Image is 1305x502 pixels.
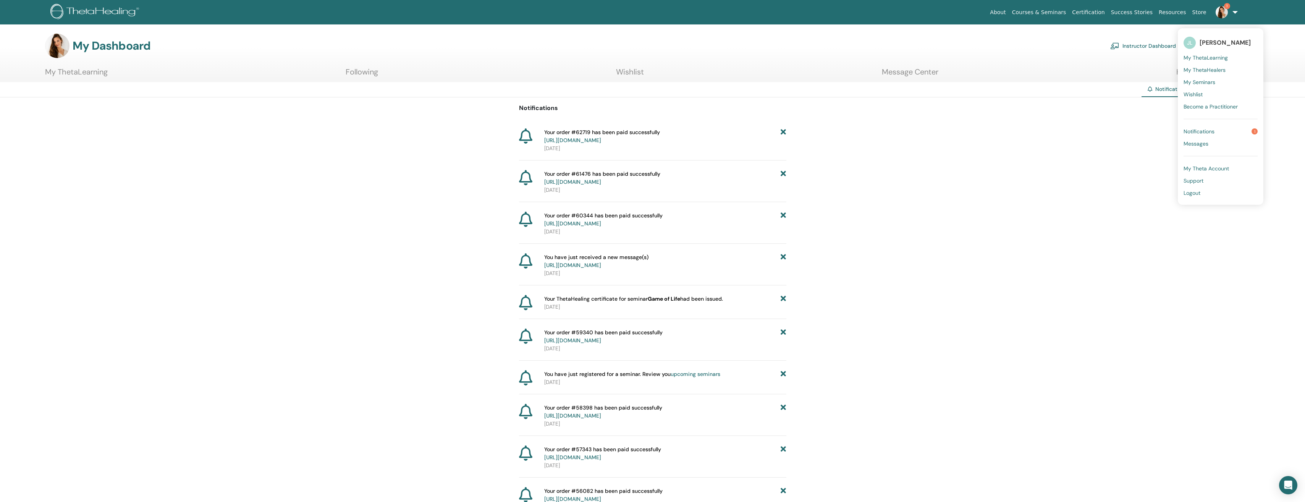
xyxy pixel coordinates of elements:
a: My Seminars [1184,76,1258,88]
span: 1 [1224,3,1230,9]
a: Success Stories [1108,5,1156,19]
img: default.jpg [1216,6,1228,18]
p: [DATE] [544,462,786,470]
a: Wishlist [1184,88,1258,100]
img: default.jpg [45,34,70,58]
p: [DATE] [544,144,786,152]
a: [URL][DOMAIN_NAME] [544,454,601,461]
a: [URL][DOMAIN_NAME] [544,412,601,419]
a: [URL][DOMAIN_NAME] [544,137,601,144]
p: [DATE] [544,420,786,428]
a: Support [1184,175,1258,187]
span: 1 [1252,128,1258,134]
span: Your order #60344 has been paid successfully [544,212,663,228]
a: My ThetaHealers [1184,64,1258,76]
p: [DATE] [544,345,786,353]
p: Notifications [519,104,786,113]
p: [DATE] [544,269,786,277]
a: Instructor Dashboard [1110,37,1176,54]
span: You have just registered for a seminar. Review you [544,370,720,378]
ul: 1 [1178,28,1263,205]
span: Wishlist [1184,91,1203,98]
img: chalkboard-teacher.svg [1110,42,1119,49]
p: [DATE] [544,378,786,386]
span: My ThetaLearning [1184,54,1228,61]
a: Logout [1184,187,1258,199]
div: Open Intercom Messenger [1279,476,1297,494]
a: Messages [1184,138,1258,150]
span: Your order #57343 has been paid successfully [544,445,661,462]
a: Message Center [882,67,938,82]
span: Notifications [1155,86,1188,92]
a: Courses & Seminars [1009,5,1069,19]
a: Store [1189,5,1210,19]
a: JL[PERSON_NAME] [1184,34,1258,52]
a: Certification [1069,5,1108,19]
a: My ThetaLearning [1184,52,1258,64]
a: About [987,5,1009,19]
a: [URL][DOMAIN_NAME] [544,337,601,344]
span: Your order #59340 has been paid successfully [544,329,663,345]
span: My Theta Account [1184,165,1229,172]
span: Messages [1184,140,1208,147]
span: Your ThetaHealing certificate for seminar had been issued. [544,295,723,303]
a: Notifications1 [1184,125,1258,138]
p: [DATE] [544,228,786,236]
span: [PERSON_NAME] [1200,39,1251,47]
a: Become a Practitioner [1184,100,1258,113]
a: upcoming seminars [671,371,720,377]
a: Resources [1156,5,1189,19]
a: Wishlist [616,67,644,82]
span: JL [1184,37,1196,49]
span: Logout [1184,189,1200,196]
p: [DATE] [544,303,786,311]
a: [URL][DOMAIN_NAME] [544,178,601,185]
a: [URL][DOMAIN_NAME] [544,262,601,269]
span: You have just received a new message(s) [544,253,648,269]
span: Notifications [1184,128,1214,135]
span: Support [1184,177,1203,184]
a: [URL][DOMAIN_NAME] [544,220,601,227]
b: Game of Life [648,295,680,302]
p: [DATE] [544,186,786,194]
span: My Seminars [1184,79,1215,86]
span: Your order #61476 has been paid successfully [544,170,660,186]
img: logo.png [50,4,142,21]
a: My Theta Account [1184,162,1258,175]
a: Help & Resources [1176,67,1238,82]
span: Your order #62719 has been paid successfully [544,128,660,144]
span: Become a Practitioner [1184,103,1238,110]
a: Following [346,67,378,82]
a: My ThetaLearning [45,67,108,82]
h3: My Dashboard [73,39,150,53]
span: My ThetaHealers [1184,66,1226,73]
span: Your order #58398 has been paid successfully [544,404,662,420]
